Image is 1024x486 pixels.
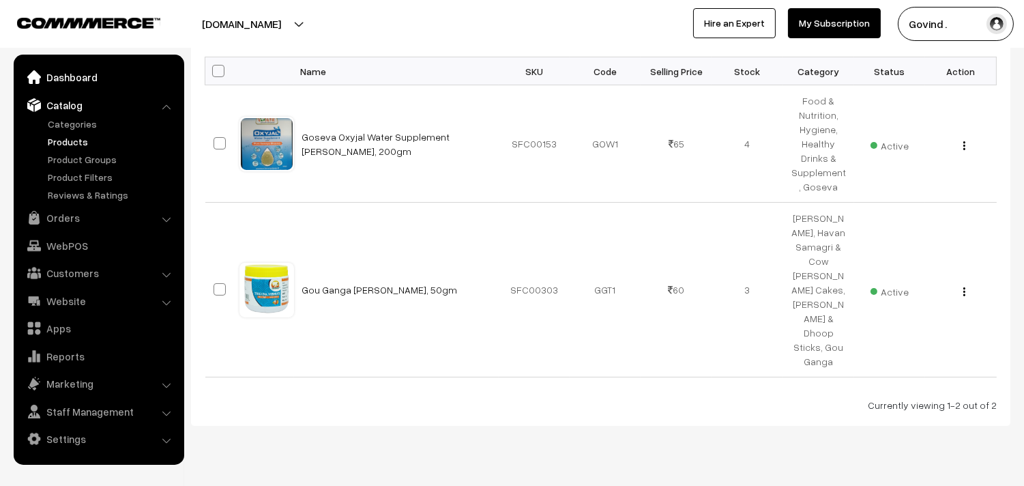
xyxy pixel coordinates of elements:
th: Selling Price [641,57,712,85]
div: Currently viewing 1-2 out of 2 [205,398,997,412]
a: Apps [17,316,179,341]
a: Customers [17,261,179,285]
a: COMMMERCE [17,14,136,30]
a: Catalog [17,93,179,117]
a: Product Filters [44,170,179,184]
button: Govind . [898,7,1014,41]
td: 3 [712,203,782,377]
th: Action [925,57,996,85]
span: Active [871,135,909,153]
a: WebPOS [17,233,179,258]
td: 60 [641,203,712,377]
th: Status [854,57,925,85]
th: Code [570,57,641,85]
th: Name [294,57,499,85]
img: user [986,14,1007,34]
img: Menu [963,141,965,150]
a: My Subscription [788,8,881,38]
td: 4 [712,85,782,203]
a: Staff Management [17,399,179,424]
span: Active [871,281,909,299]
a: Products [44,134,179,149]
td: Food & Nutrition, Hygiene, Healthy Drinks & Supplement, Goseva [783,85,854,203]
a: Website [17,289,179,313]
a: Settings [17,427,179,451]
a: Gou Ganga [PERSON_NAME], 50gm [302,284,458,296]
th: Category [783,57,854,85]
a: Dashboard [17,65,179,89]
a: Product Groups [44,152,179,167]
td: GGT1 [570,203,641,377]
td: [PERSON_NAME], Havan Samagri & Cow [PERSON_NAME] Cakes, [PERSON_NAME] & Dhoop Sticks, Gou Ganga [783,203,854,377]
a: Orders [17,205,179,230]
td: 65 [641,85,712,203]
td: GOW1 [570,85,641,203]
a: Marketing [17,371,179,396]
th: SKU [499,57,570,85]
a: Reviews & Ratings [44,188,179,202]
img: COMMMERCE [17,18,160,28]
a: Goseva Oxyjal Water Supplement [PERSON_NAME], 200gm [302,131,450,157]
td: SFC00153 [499,85,570,203]
th: Stock [712,57,782,85]
img: Menu [963,287,965,296]
button: [DOMAIN_NAME] [154,7,329,41]
a: Hire an Expert [693,8,776,38]
a: Reports [17,344,179,369]
a: Categories [44,117,179,131]
td: SFC00303 [499,203,570,377]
